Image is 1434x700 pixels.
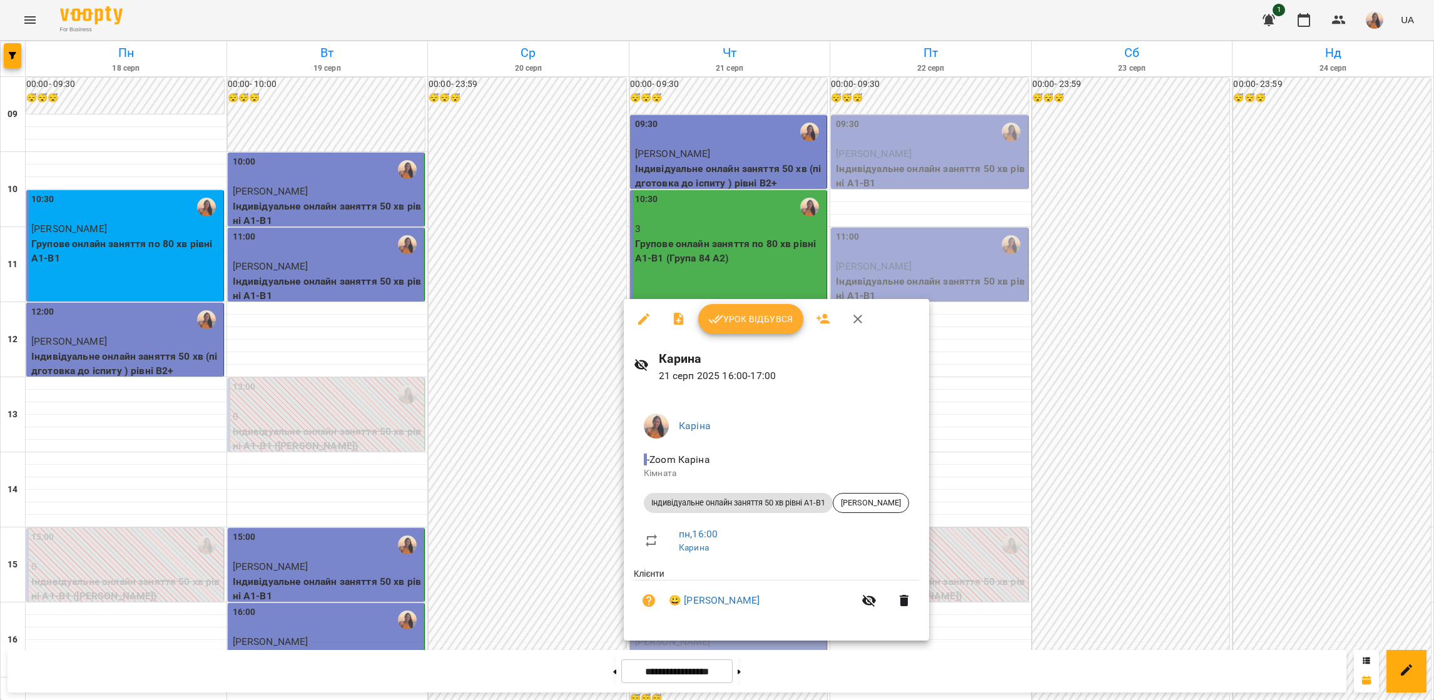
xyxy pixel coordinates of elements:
[644,413,669,439] img: 069e1e257d5519c3c657f006daa336a6.png
[833,493,909,513] div: [PERSON_NAME]
[644,467,909,480] p: Кімната
[659,368,919,383] p: 21 серп 2025 16:00 - 17:00
[644,497,833,509] span: Індивідуальне онлайн заняття 50 хв рівні А1-В1
[698,304,803,334] button: Урок відбувся
[708,312,793,327] span: Урок відбувся
[634,567,919,626] ul: Клієнти
[659,349,919,368] h6: Карина
[644,454,713,465] span: - Zoom Каріна
[679,420,711,432] a: Каріна
[634,586,664,616] button: Візит ще не сплачено. Додати оплату?
[679,542,709,552] a: Карина
[833,497,908,509] span: [PERSON_NAME]
[679,528,718,540] a: пн , 16:00
[669,593,760,608] a: 😀 [PERSON_NAME]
